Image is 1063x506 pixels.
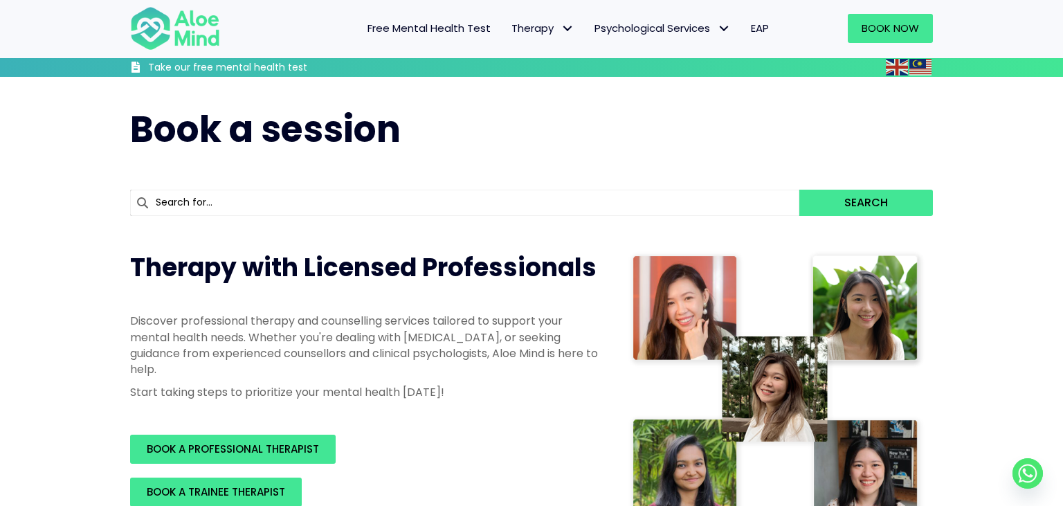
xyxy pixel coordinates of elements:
span: Therapy with Licensed Professionals [130,250,597,285]
span: Therapy [511,21,574,35]
span: Psychological Services: submenu [714,19,734,39]
a: Book Now [848,14,933,43]
nav: Menu [238,14,779,43]
span: EAP [751,21,769,35]
span: Free Mental Health Test [367,21,491,35]
a: EAP [741,14,779,43]
h3: Take our free mental health test [148,61,381,75]
img: en [886,59,908,75]
img: Aloe mind Logo [130,6,220,51]
span: BOOK A TRAINEE THERAPIST [147,485,285,499]
span: Psychological Services [594,21,730,35]
span: BOOK A PROFESSIONAL THERAPIST [147,442,319,456]
p: Discover professional therapy and counselling services tailored to support your mental health nee... [130,313,601,377]
span: Book Now [862,21,919,35]
p: Start taking steps to prioritize your mental health [DATE]! [130,384,601,400]
button: Search [799,190,933,216]
a: BOOK A PROFESSIONAL THERAPIST [130,435,336,464]
a: Malay [909,59,933,75]
a: Take our free mental health test [130,61,381,77]
a: Whatsapp [1012,458,1043,489]
input: Search for... [130,190,799,216]
img: ms [909,59,932,75]
a: Free Mental Health Test [357,14,501,43]
a: Psychological ServicesPsychological Services: submenu [584,14,741,43]
a: TherapyTherapy: submenu [501,14,584,43]
span: Therapy: submenu [557,19,577,39]
a: English [886,59,909,75]
span: Book a session [130,104,401,154]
